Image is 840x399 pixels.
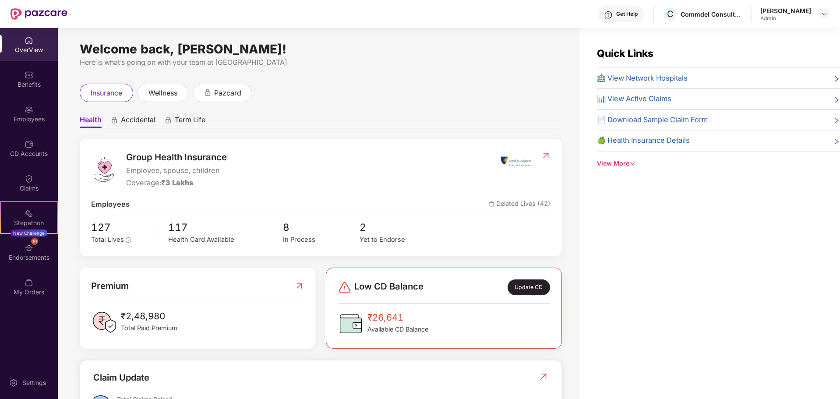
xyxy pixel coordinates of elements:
[121,309,177,323] span: ₹2,48,980
[539,372,548,381] img: RedirectIcon
[25,174,33,183] img: svg+xml;base64,PHN2ZyBpZD0iQ2xhaW0iIHhtbG5zPSJodHRwOi8vd3d3LnczLm9yZy8yMDAwL3N2ZyIgd2lkdGg9IjIwIi...
[25,36,33,45] img: svg+xml;base64,PHN2ZyBpZD0iSG9tZSIgeG1sbnM9Imh0dHA6Ly93d3cudzMub3JnLzIwMDAvc3ZnIiB3aWR0aD0iMjAiIG...
[80,115,102,128] span: Health
[161,178,193,187] span: ₹3 Lakhs
[25,105,33,114] img: svg+xml;base64,PHN2ZyBpZD0iRW1wbG95ZWVzIiB4bWxucz0iaHR0cDovL3d3dy53My5vcmcvMjAwMC9zdmciIHdpZHRoPS...
[500,150,533,172] img: insurerIcon
[25,140,33,148] img: svg+xml;base64,PHN2ZyBpZD0iQ0RfQWNjb3VudHMiIGRhdGEtbmFtZT0iQ0QgQWNjb3VudHMiIHhtbG5zPSJodHRwOi8vd3...
[168,235,283,245] div: Health Card Available
[597,159,840,168] div: View More
[148,88,177,99] span: wellness
[168,219,283,235] span: 117
[489,199,551,210] span: Deleted Lives (42)
[489,201,494,207] img: deleteIcon
[360,235,436,245] div: Yet to Endorse
[91,279,129,293] span: Premium
[283,219,360,235] span: 8
[1,219,57,227] div: Stepathon
[20,378,49,387] div: Settings
[604,11,613,19] img: svg+xml;base64,PHN2ZyBpZD0iSGVscC0zMngzMiIgeG1sbnM9Imh0dHA6Ly93d3cudzMub3JnLzIwMDAvc3ZnIiB3aWR0aD...
[11,230,47,237] div: New Challenge
[833,116,840,126] span: right
[283,235,360,245] div: In Process
[126,165,227,177] span: Employee, spouse, children
[80,46,562,53] div: Welcome back, [PERSON_NAME]!
[11,8,67,20] img: New Pazcare Logo
[616,11,638,18] div: Get Help
[31,238,38,245] div: 10
[175,115,205,128] span: Term Life
[25,209,33,218] img: svg+xml;base64,PHN2ZyB4bWxucz0iaHR0cDovL3d3dy53My5vcmcvMjAwMC9zdmciIHdpZHRoPSIyMSIgaGVpZ2h0PSIyMC...
[597,135,690,146] span: 🍏 Health Insurance Details
[126,150,227,164] span: Group Health Insurance
[110,116,118,124] div: animation
[367,311,428,325] span: ₹26,641
[121,323,177,333] span: Total Paid Premium
[338,311,364,337] img: CDBalanceIcon
[164,116,172,124] div: animation
[360,219,436,235] span: 2
[833,95,840,105] span: right
[367,325,428,334] span: Available CD Balance
[91,219,148,235] span: 127
[354,279,424,295] span: Low CD Balance
[760,7,811,15] div: [PERSON_NAME]
[338,280,352,294] img: svg+xml;base64,PHN2ZyBpZD0iRGFuZ2VyLTMyeDMyIiB4bWxucz0iaHR0cDovL3d3dy53My5vcmcvMjAwMC9zdmciIHdpZH...
[9,378,18,387] img: svg+xml;base64,PHN2ZyBpZD0iU2V0dGluZy0yMHgyMCIgeG1sbnM9Imh0dHA6Ly93d3cudzMub3JnLzIwMDAvc3ZnIiB3aW...
[91,199,130,210] span: Employees
[126,177,227,189] div: Coverage:
[204,88,212,96] div: animation
[597,114,708,126] span: 📄 Download Sample Claim Form
[681,10,742,18] div: Commdel Consulting Pvt Ltd
[597,47,653,59] span: Quick Links
[91,309,117,335] img: PaidPremiumIcon
[760,15,811,22] div: Admin
[597,93,671,105] span: 📊 View Active Claims
[80,57,562,68] div: Here is what’s going on with your team at [GEOGRAPHIC_DATA]
[91,236,124,244] span: Total Lives
[833,137,840,146] span: right
[295,279,304,293] img: RedirectIcon
[91,156,117,183] img: logo
[667,9,674,19] span: C
[833,74,840,84] span: right
[25,278,33,287] img: svg+xml;base64,PHN2ZyBpZD0iTXlfT3JkZXJzIiBkYXRhLW5hbWU9Ik15IE9yZGVycyIgeG1sbnM9Imh0dHA6Ly93d3cudz...
[214,88,241,99] span: pazcard
[121,115,155,128] span: Accidental
[508,279,550,295] div: Update CD
[126,237,131,243] span: info-circle
[91,88,122,99] span: insurance
[93,371,149,385] div: Claim Update
[25,71,33,79] img: svg+xml;base64,PHN2ZyBpZD0iQmVuZWZpdHMiIHhtbG5zPSJodHRwOi8vd3d3LnczLm9yZy8yMDAwL3N2ZyIgd2lkdGg9Ij...
[541,151,551,160] img: RedirectIcon
[821,11,828,18] img: svg+xml;base64,PHN2ZyBpZD0iRHJvcGRvd24tMzJ4MzIiIHhtbG5zPSJodHRwOi8vd3d3LnczLm9yZy8yMDAwL3N2ZyIgd2...
[25,244,33,252] img: svg+xml;base64,PHN2ZyBpZD0iRW5kb3JzZW1lbnRzIiB4bWxucz0iaHR0cDovL3d3dy53My5vcmcvMjAwMC9zdmciIHdpZH...
[597,73,688,84] span: 🏥 View Network Hospitals
[629,160,635,166] span: down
